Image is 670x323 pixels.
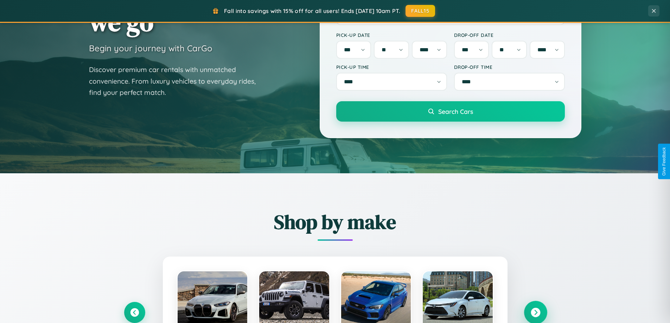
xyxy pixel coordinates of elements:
[662,147,666,176] div: Give Feedback
[124,208,546,235] h2: Shop by make
[454,64,565,70] label: Drop-off Time
[224,7,400,14] span: Fall into savings with 15% off for all users! Ends [DATE] 10am PT.
[406,5,435,17] button: FALL15
[336,64,447,70] label: Pick-up Time
[438,108,473,115] span: Search Cars
[89,43,212,53] h3: Begin your journey with CarGo
[454,32,565,38] label: Drop-off Date
[336,101,565,122] button: Search Cars
[89,64,265,98] p: Discover premium car rentals with unmatched convenience. From luxury vehicles to everyday rides, ...
[336,32,447,38] label: Pick-up Date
